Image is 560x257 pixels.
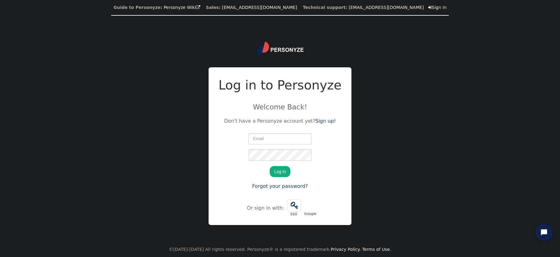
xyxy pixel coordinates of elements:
b: Technical support: [303,5,347,10]
span:  [196,5,200,10]
a: Google [303,196,318,220]
div: Or sign in with: [247,204,286,212]
a: [EMAIL_ADDRESS][DOMAIN_NAME] [349,5,424,10]
a:  SSO [286,196,303,220]
p: Don't have a Personyze account yet? [218,117,342,125]
a: Terms of Use. [362,247,391,252]
a: [EMAIL_ADDRESS][DOMAIN_NAME] [222,5,297,10]
iframe: Sign in with Google Button [300,199,320,212]
a: Sign up! [315,118,336,124]
center: ©[DATE]-[DATE] All rights reserved. Personyze® is a registered trademark. [169,242,391,257]
span:  [288,200,301,212]
div: Google [304,212,316,217]
input: Email [249,133,312,144]
a: Forgot your password? [252,183,308,189]
button: Log in [270,166,290,177]
p: Welcome Back! [218,102,342,112]
a: Personyze Wiki [164,5,200,10]
b: Guide to Personyze: [113,5,162,10]
b: Sales: [206,5,221,10]
a: Privacy Policy. [331,247,361,252]
img: logo.svg [257,42,303,57]
a: Sign in [428,5,447,10]
span:  [428,5,432,10]
div: SSO [287,212,300,217]
h2: Log in to Personyze [218,76,342,95]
